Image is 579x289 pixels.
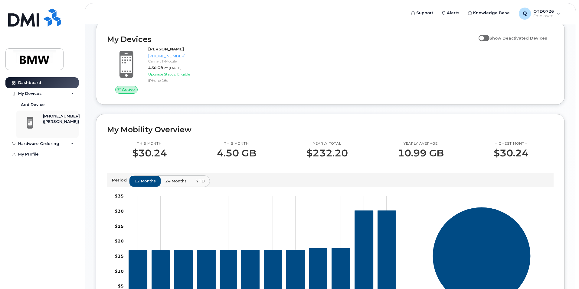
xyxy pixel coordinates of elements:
span: Knowledge Base [473,10,510,16]
span: at [DATE] [164,66,182,70]
p: This month [217,141,256,146]
p: $232.20 [306,148,348,159]
span: Active [122,87,135,92]
tspan: $20 [115,239,124,244]
span: Support [416,10,433,16]
input: Show Deactivated Devices [479,32,483,37]
span: Eligible [177,72,190,76]
span: Employee [533,14,554,18]
tspan: $10 [115,268,124,274]
p: Highest month [494,141,528,146]
p: This month [132,141,167,146]
div: iPhone 16e [148,78,211,83]
div: QTD0726 [515,8,564,20]
p: Period [112,177,129,183]
span: YTD [196,178,205,184]
a: Knowledge Base [464,7,514,19]
tspan: $15 [115,253,124,259]
span: Alerts [447,10,460,16]
span: Q [523,10,527,17]
tspan: $5 [118,284,124,289]
p: Yearly total [306,141,348,146]
tspan: $35 [115,193,124,199]
p: $30.24 [132,148,167,159]
h2: My Devices [107,35,476,44]
span: Show Deactivated Devices [489,36,547,40]
a: Support [407,7,437,19]
p: 10.99 GB [398,148,444,159]
a: Active[PERSON_NAME][PHONE_NUMBER]Carrier: T-Mobile4.50 GBat [DATE]Upgrade Status:EligibleiPhone 16e [107,46,213,93]
tspan: $25 [115,223,124,229]
span: 4.50 GB [148,66,163,70]
div: Carrier: T-Mobile [148,59,211,64]
div: [PHONE_NUMBER] [148,53,211,59]
iframe: Messenger Launcher [553,263,574,284]
a: Alerts [437,7,464,19]
tspan: $30 [115,208,124,214]
span: QTD0726 [533,9,554,14]
p: Yearly average [398,141,444,146]
h2: My Mobility Overview [107,125,554,134]
p: 4.50 GB [217,148,256,159]
span: Upgrade Status: [148,72,176,76]
p: $30.24 [494,148,528,159]
span: 24 months [165,178,187,184]
strong: [PERSON_NAME] [148,47,184,51]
